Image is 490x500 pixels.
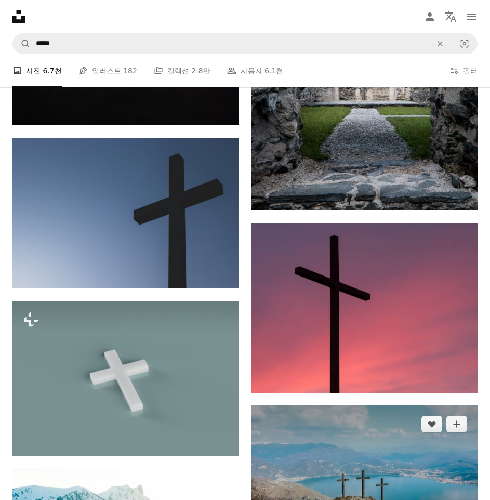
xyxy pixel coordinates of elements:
[446,416,467,432] button: 컬렉션에 추가
[264,65,283,76] span: 6.1천
[13,34,31,54] button: Unsplash 검색
[251,303,478,312] a: 골든 아워 동안 갈색 나무 십자가
[191,65,210,76] span: 2.8만
[12,373,239,383] a: 파란색 배경에 흰색 십자가
[419,6,440,27] a: 로그인 / 가입
[461,6,482,27] button: 메뉴
[251,223,478,393] img: 골든 아워 동안 갈색 나무 십자가
[449,54,478,87] button: 필터
[12,208,239,218] a: 검은 십자가 동상
[12,301,239,456] img: 파란색 배경에 흰색 십자가
[440,6,461,27] button: 언어
[429,34,452,54] button: 삭제
[12,138,239,288] img: 검은 십자가 동상
[78,54,137,87] a: 일러스트 182
[12,10,25,23] a: 홈 — Unsplash
[251,476,478,485] a: 3 산 꼭대기에 나무 십자가
[154,54,210,87] a: 컬렉션 2.8만
[452,34,477,54] button: 시각적 검색
[123,65,137,76] span: 182
[12,33,478,54] form: 사이트 전체에서 이미지 찾기
[227,54,284,87] a: 사용자 6.1천
[421,416,442,432] button: 좋아요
